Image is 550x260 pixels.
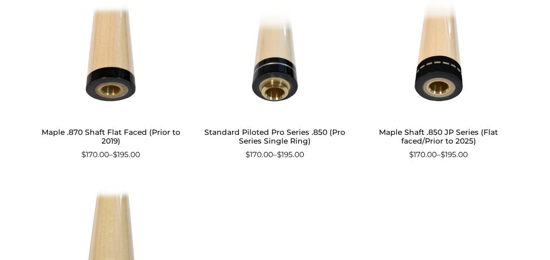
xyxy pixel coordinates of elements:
span: $ [277,150,281,159]
span: – [38,149,184,161]
h2: Standard Piloted Pro Series .850 (Pro Series Single Ring) [202,124,347,149]
h2: Maple Shaft .850 JP Series (Flat faced/Prior to 2025) [366,124,511,149]
span: $ [441,150,445,159]
span: – [202,149,347,161]
span: $ [409,150,413,159]
bdi: 195.00 [277,150,304,159]
bdi: 170.00 [81,150,109,159]
h2: Maple .870 Shaft Flat Faced (Prior to 2019) [38,124,184,149]
bdi: 195.00 [113,150,140,159]
bdi: 170.00 [409,150,437,159]
span: $ [245,150,250,159]
span: – [366,149,511,161]
bdi: 170.00 [245,150,273,159]
span: $ [81,150,86,159]
bdi: 195.00 [441,150,468,159]
span: $ [113,150,117,159]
